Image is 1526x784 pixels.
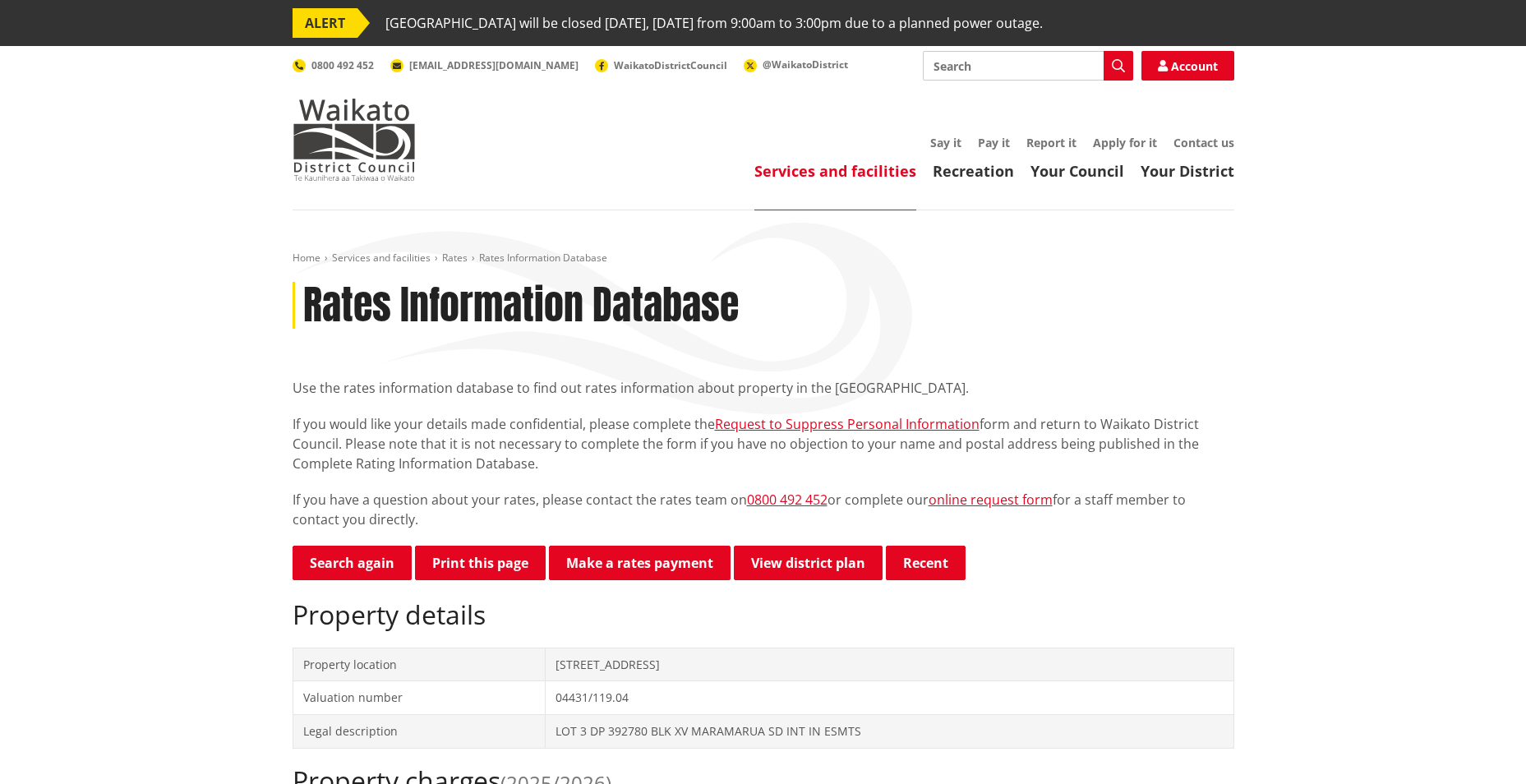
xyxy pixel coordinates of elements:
[929,491,1053,509] a: online request form
[923,51,1133,81] input: Search input
[415,546,546,580] button: Print this page
[978,135,1010,150] a: Pay it
[293,490,1234,529] p: If you have a question about your rates, please contact the rates team on or complete our for a s...
[930,135,961,150] a: Say it
[763,58,848,71] span: @WaikatoDistrict
[744,58,848,71] a: @WaikatoDistrict
[614,58,727,72] span: WaikatoDistrictCouncil
[595,58,727,72] a: WaikatoDistrictCouncil
[293,714,546,748] td: Legal description
[1030,161,1124,181] a: Your Council
[886,546,966,580] button: Recent
[293,251,1234,265] nav: breadcrumb
[293,99,416,181] img: Waikato District Council - Te Kaunihera aa Takiwaa o Waikato
[293,681,546,715] td: Valuation number
[1093,135,1157,150] a: Apply for it
[303,282,739,330] h1: Rates Information Database
[754,161,916,181] a: Services and facilities
[409,58,579,72] span: [EMAIL_ADDRESS][DOMAIN_NAME]
[293,378,1234,398] p: Use the rates information database to find out rates information about property in the [GEOGRAPHI...
[293,546,412,580] a: Search again
[293,599,1234,630] h2: Property details
[293,414,1234,473] p: If you would like your details made confidential, please complete the form and return to Waikato ...
[293,58,374,72] a: 0800 492 452
[549,546,731,580] a: Make a rates payment
[332,251,431,265] a: Services and facilities
[442,251,468,265] a: Rates
[546,648,1233,681] td: [STREET_ADDRESS]
[734,546,883,580] a: View district plan
[546,681,1233,715] td: 04431/119.04
[546,714,1233,748] td: LOT 3 DP 392780 BLK XV MARAMARUA SD INT IN ESMTS
[1026,135,1076,150] a: Report it
[390,58,579,72] a: [EMAIL_ADDRESS][DOMAIN_NAME]
[1141,51,1234,81] a: Account
[385,8,1043,38] span: [GEOGRAPHIC_DATA] will be closed [DATE], [DATE] from 9:00am to 3:00pm due to a planned power outage.
[311,58,374,72] span: 0800 492 452
[747,491,828,509] a: 0800 492 452
[933,161,1014,181] a: Recreation
[479,251,607,265] span: Rates Information Database
[1141,161,1234,181] a: Your District
[293,251,320,265] a: Home
[293,8,357,38] span: ALERT
[1173,135,1234,150] a: Contact us
[293,648,546,681] td: Property location
[715,415,980,433] a: Request to Suppress Personal Information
